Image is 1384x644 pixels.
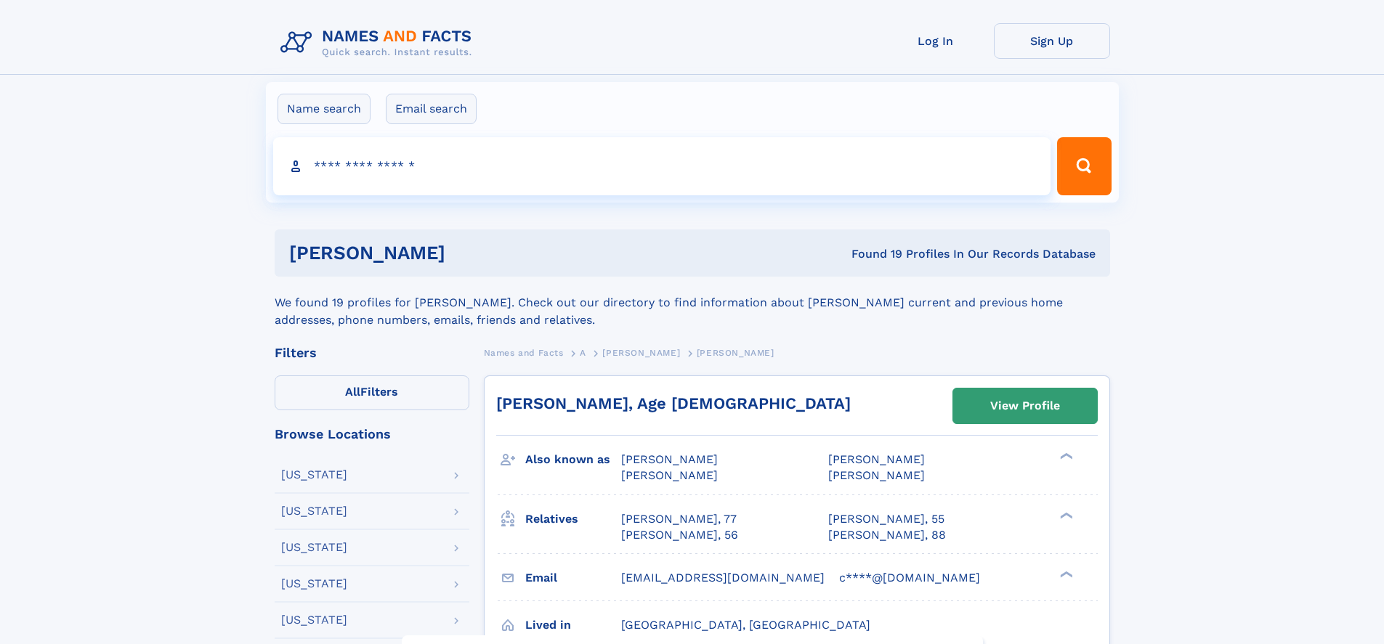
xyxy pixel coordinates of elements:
[621,511,737,527] a: [PERSON_NAME], 77
[580,348,586,358] span: A
[275,346,469,359] div: Filters
[275,23,484,62] img: Logo Names and Facts
[602,343,680,362] a: [PERSON_NAME]
[648,246,1096,262] div: Found 19 Profiles In Our Records Database
[828,468,925,482] span: [PERSON_NAME]
[621,527,738,543] a: [PERSON_NAME], 56
[602,348,680,358] span: [PERSON_NAME]
[878,23,994,59] a: Log In
[281,469,347,481] div: [US_STATE]
[994,23,1110,59] a: Sign Up
[828,527,946,543] a: [PERSON_NAME], 88
[621,452,718,466] span: [PERSON_NAME]
[281,578,347,590] div: [US_STATE]
[275,277,1110,329] div: We found 19 profiles for [PERSON_NAME]. Check out our directory to find information about [PERSON...
[525,447,621,472] h3: Also known as
[828,511,944,527] a: [PERSON_NAME], 55
[1056,510,1074,520] div: ❯
[386,94,477,124] label: Email search
[281,542,347,553] div: [US_STATE]
[621,571,825,584] span: [EMAIL_ADDRESS][DOMAIN_NAME]
[525,507,621,531] h3: Relatives
[281,505,347,517] div: [US_STATE]
[953,388,1097,423] a: View Profile
[1056,569,1074,579] div: ❯
[580,343,586,362] a: A
[281,614,347,626] div: [US_STATE]
[345,385,360,399] span: All
[828,452,925,466] span: [PERSON_NAME]
[496,394,851,412] a: [PERSON_NAME], Age [DEMOGRAPHIC_DATA]
[697,348,774,358] span: [PERSON_NAME]
[990,389,1060,423] div: View Profile
[621,618,870,632] span: [GEOGRAPHIC_DATA], [GEOGRAPHIC_DATA]
[273,137,1051,195] input: search input
[1057,137,1111,195] button: Search Button
[621,468,718,482] span: [PERSON_NAME]
[278,94,371,124] label: Name search
[289,244,649,262] h1: [PERSON_NAME]
[275,428,469,441] div: Browse Locations
[1056,452,1074,461] div: ❯
[275,375,469,410] label: Filters
[525,566,621,590] h3: Email
[484,343,564,362] a: Names and Facts
[525,613,621,637] h3: Lived in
